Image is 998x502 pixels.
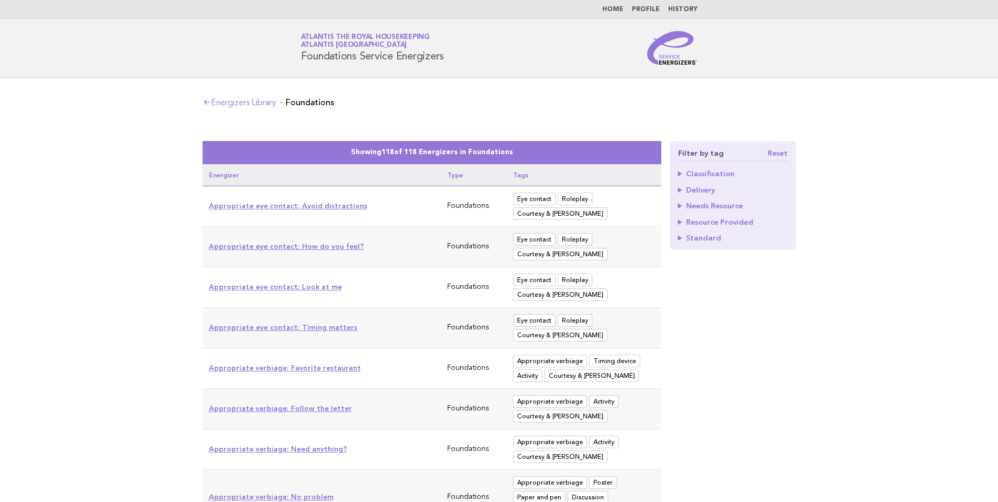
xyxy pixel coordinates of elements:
[441,227,507,267] td: Foundations
[301,34,430,48] a: Atlantis the Royal HousekeepingAtlantis [GEOGRAPHIC_DATA]
[513,450,608,463] span: Courtesy & Manners
[209,242,364,250] a: Appropriate eye contact: How do you feel?
[513,207,608,220] span: Courtesy & Manners
[678,170,788,177] summary: Classification
[513,410,608,423] span: Courtesy & Manners
[589,355,640,367] span: Timing device
[513,369,542,382] span: Activity
[647,31,698,65] img: Service Energizers
[441,429,507,470] td: Foundations
[668,6,698,13] a: History
[678,202,788,209] summary: Needs Resource
[203,141,661,164] caption: Showing of 118 Energizers in Foundations
[441,267,507,308] td: Foundations
[513,314,556,327] span: Eye contact
[513,274,556,286] span: Eye contact
[513,233,556,246] span: Eye contact
[441,164,507,186] th: Type
[513,436,587,448] span: Appropriate verbiage
[513,288,608,301] span: Courtesy & Manners
[381,149,394,156] span: 118
[280,98,334,107] li: Foundations
[441,348,507,389] td: Foundations
[209,202,367,210] a: Appropriate eye contact: Avoid distractions
[513,248,608,260] span: Courtesy & Manners
[513,193,556,205] span: Eye contact
[589,476,617,489] span: Poster
[558,193,592,205] span: Roleplay
[203,99,276,107] a: Energizers Library
[441,389,507,429] td: Foundations
[558,274,592,286] span: Roleplay
[678,186,788,194] summary: Delivery
[513,395,587,408] span: Appropriate verbiage
[209,364,361,372] a: Appropriate verbiage: Favorite restaurant
[209,323,357,332] a: Appropriate eye contact: Timing matters
[513,355,587,367] span: Appropriate verbiage
[513,329,608,342] span: Courtesy & Manners
[209,445,347,453] a: Appropriate verbiage: Need anything?
[589,436,619,448] span: Activity
[441,186,507,227] td: Foundations
[678,234,788,242] summary: Standard
[678,149,788,162] h4: Filter by tag
[209,283,342,291] a: Appropriate eye contact: Look at me
[209,404,352,413] a: Appropriate verbiage: Follow the letter
[602,6,623,13] a: Home
[545,369,639,382] span: Courtesy & Manners
[678,218,788,226] summary: Resource Provided
[209,493,334,501] a: Appropriate verbiage: No problem
[301,42,407,49] span: Atlantis [GEOGRAPHIC_DATA]
[203,164,441,186] th: Energizer
[589,395,619,408] span: Activity
[301,34,445,62] h1: Foundations Service Energizers
[768,149,788,157] a: Reset
[558,233,592,246] span: Roleplay
[558,314,592,327] span: Roleplay
[513,476,587,489] span: Appropriate verbiage
[507,164,661,186] th: Tags
[632,6,660,13] a: Profile
[441,308,507,348] td: Foundations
